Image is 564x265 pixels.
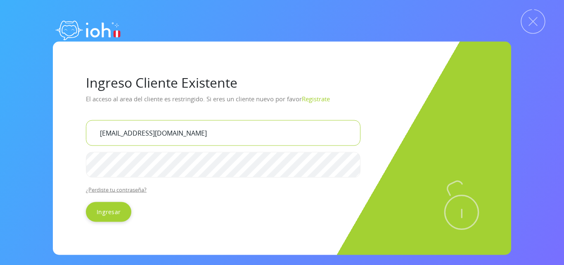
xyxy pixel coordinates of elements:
[521,9,545,34] img: Cerrar
[53,12,123,45] img: logo
[86,74,478,90] h1: Ingreso Cliente Existente
[86,120,360,146] input: Tu correo
[302,94,330,103] a: Registrate
[86,92,478,113] p: El acceso al area del cliente es restringido. Si eres un cliente nuevo por favor
[86,202,131,222] input: Ingresar
[86,186,147,193] a: ¿Perdiste tu contraseña?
